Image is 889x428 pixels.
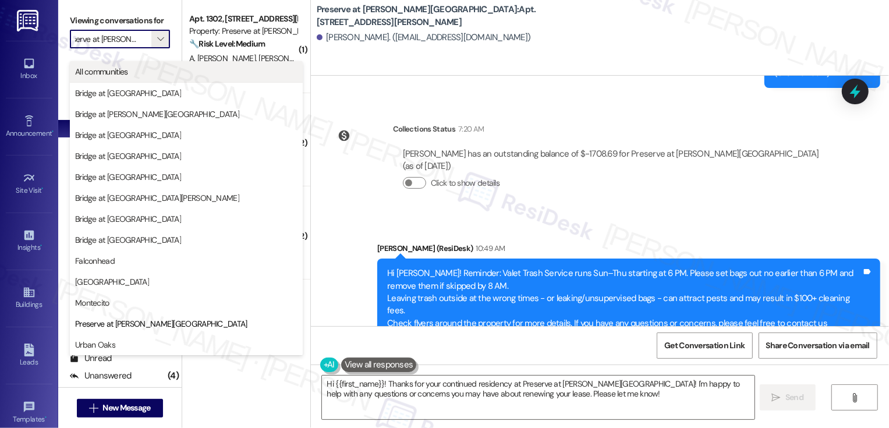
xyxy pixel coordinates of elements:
div: Apt. 1302, [STREET_ADDRESS][PERSON_NAME] [189,13,297,25]
i:  [89,404,98,413]
span: Bridge at [GEOGRAPHIC_DATA] [75,213,181,225]
span: Urban Oaks [75,339,115,351]
span: Bridge at [GEOGRAPHIC_DATA] [75,234,181,246]
button: Get Conversation Link [657,333,752,359]
span: All communities [75,66,128,77]
img: ResiDesk Logo [17,10,41,31]
div: Unanswered [70,370,132,382]
label: Click to show details [431,177,500,189]
button: New Message [77,399,163,418]
button: Share Conversation via email [759,333,877,359]
strong: 🔧 Risk Level: Medium [189,38,265,49]
span: Falconhead [75,255,115,267]
button: Send [760,384,816,411]
div: [PERSON_NAME] has an outstanding balance of $-1708.69 for Preserve at [PERSON_NAME][GEOGRAPHIC_DA... [403,148,821,173]
div: Prospects [58,225,182,237]
span: Send [785,391,803,404]
div: Unread [70,352,112,365]
span: • [45,413,47,422]
span: [PERSON_NAME] [PERSON_NAME] [258,53,377,63]
span: Share Conversation via email [766,339,870,352]
textarea: Hi {{first_name}}! Thanks for your continued residency at Preserve at [PERSON_NAME][GEOGRAPHIC_DA... [322,376,755,419]
a: Insights • [6,225,52,257]
span: Preserve at [PERSON_NAME][GEOGRAPHIC_DATA] [75,318,247,330]
span: Bridge at [GEOGRAPHIC_DATA][PERSON_NAME] [75,192,239,204]
div: [PERSON_NAME]. ([EMAIL_ADDRESS][DOMAIN_NAME]) [317,31,531,44]
span: A. [PERSON_NAME] [189,53,258,63]
span: • [52,128,54,136]
i:  [772,393,781,402]
div: Property: Preserve at [PERSON_NAME][GEOGRAPHIC_DATA] [189,25,297,37]
span: Bridge at [GEOGRAPHIC_DATA] [75,171,181,183]
a: Inbox [6,54,52,85]
span: Montecito [75,297,109,309]
a: Site Visit • [6,168,52,200]
span: New Message [102,402,150,414]
span: • [40,242,42,250]
a: Buildings [6,282,52,314]
span: Get Conversation Link [664,339,745,352]
span: Bridge at [GEOGRAPHIC_DATA] [75,87,181,99]
span: [GEOGRAPHIC_DATA] [75,276,149,288]
b: Preserve at [PERSON_NAME][GEOGRAPHIC_DATA]: Apt. [STREET_ADDRESS][PERSON_NAME] [317,3,550,29]
span: Bridge at [PERSON_NAME][GEOGRAPHIC_DATA] [75,108,239,120]
label: Viewing conversations for [70,12,170,30]
div: 10:49 AM [473,242,505,254]
i:  [157,34,164,44]
div: Prospects + Residents [58,66,182,78]
div: Collections Status [393,123,455,135]
span: • [42,185,44,193]
div: [PERSON_NAME] (ResiDesk) [377,242,880,259]
div: (4) [165,367,182,385]
i:  [851,393,859,402]
span: Bridge at [GEOGRAPHIC_DATA] [75,150,181,162]
div: 7:20 AM [455,123,484,135]
a: Leads [6,340,52,372]
input: All communities [75,30,151,48]
div: Hi [PERSON_NAME]! Reminder: Valet Trash Service runs Sun–Thu starting at 6 PM. Please set bags ou... [387,267,862,342]
div: Residents [58,331,182,343]
span: Bridge at [GEOGRAPHIC_DATA] [75,129,181,141]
